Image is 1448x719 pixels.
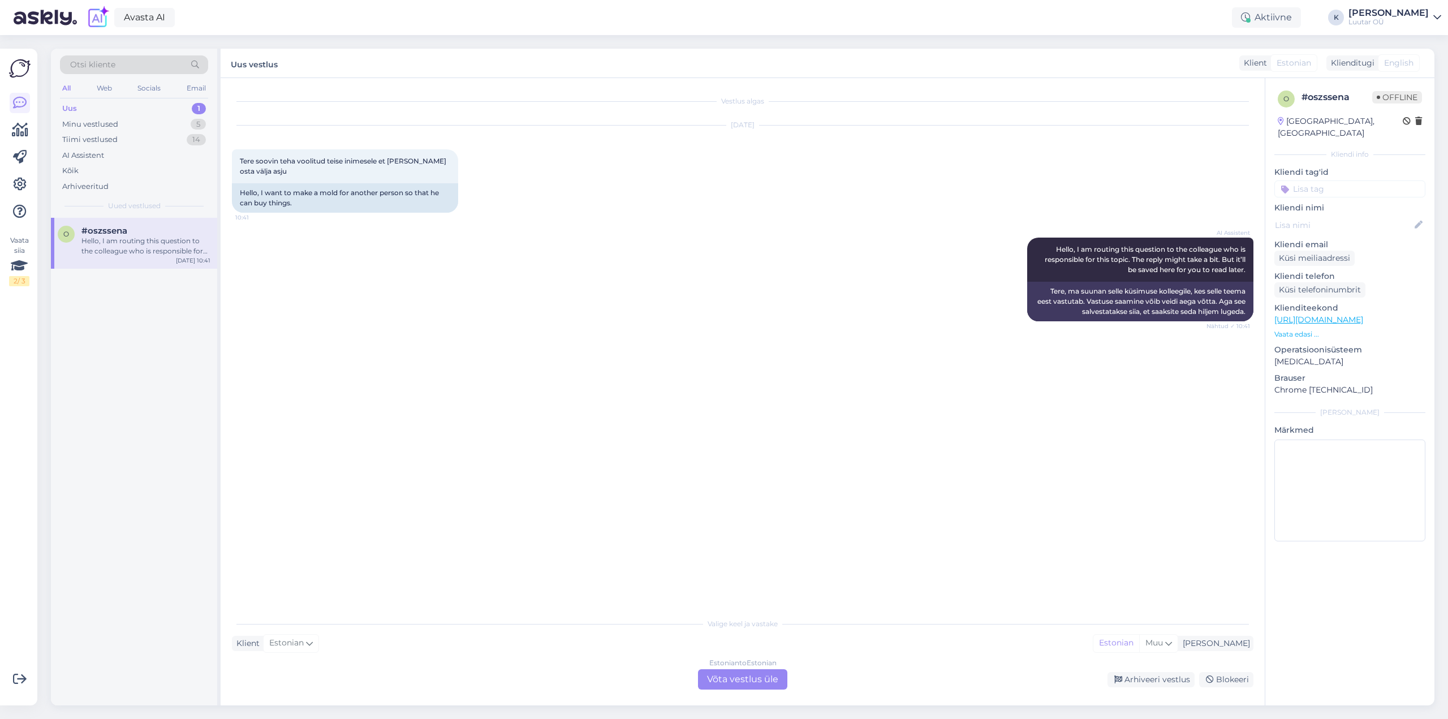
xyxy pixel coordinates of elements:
[235,213,278,222] span: 10:41
[1274,239,1425,251] p: Kliendi email
[1199,672,1253,687] div: Blokeeri
[62,119,118,130] div: Minu vestlused
[232,183,458,213] div: Hello, I want to make a mold for another person so that he can buy things.
[1348,8,1429,18] div: [PERSON_NAME]
[1283,94,1289,103] span: o
[1348,18,1429,27] div: Luutar OÜ
[1027,282,1253,321] div: Tere, ma suunan selle küsimuse kolleegile, kes selle teema eest vastutab. Vastuse saamine võib ve...
[1093,635,1139,652] div: Estonian
[63,230,69,238] span: o
[1274,166,1425,178] p: Kliendi tag'id
[709,658,777,668] div: Estonian to Estonian
[1274,270,1425,282] p: Kliendi telefon
[1275,219,1412,231] input: Lisa nimi
[1274,302,1425,314] p: Klienditeekond
[81,226,127,236] span: #oszssena
[1372,91,1422,104] span: Offline
[1274,251,1355,266] div: Küsi meiliaadressi
[231,55,278,71] label: Uus vestlus
[114,8,175,27] a: Avasta AI
[1107,672,1195,687] div: Arhiveeri vestlus
[1278,115,1403,139] div: [GEOGRAPHIC_DATA], [GEOGRAPHIC_DATA]
[62,165,79,176] div: Kõik
[62,134,118,145] div: Tiimi vestlused
[1045,245,1247,274] span: Hello, I am routing this question to the colleague who is responsible for this topic. The reply m...
[191,119,206,130] div: 5
[176,256,210,265] div: [DATE] 10:41
[62,103,77,114] div: Uus
[9,276,29,286] div: 2 / 3
[232,619,1253,629] div: Valige keel ja vastake
[1274,344,1425,356] p: Operatsioonisüsteem
[81,236,210,256] div: Hello, I am routing this question to the colleague who is responsible for this topic. The reply m...
[1274,407,1425,417] div: [PERSON_NAME]
[187,134,206,145] div: 14
[1274,180,1425,197] input: Lisa tag
[1328,10,1344,25] div: K
[698,669,787,690] div: Võta vestlus üle
[94,81,114,96] div: Web
[1274,202,1425,214] p: Kliendi nimi
[1274,372,1425,384] p: Brauser
[86,6,110,29] img: explore-ai
[240,157,448,175] span: Tere soovin teha voolitud teise inimesele et [PERSON_NAME] osta välja asju
[60,81,73,96] div: All
[70,59,115,71] span: Otsi kliente
[1232,7,1301,28] div: Aktiivne
[1348,8,1441,27] a: [PERSON_NAME]Luutar OÜ
[1239,57,1267,69] div: Klient
[232,120,1253,130] div: [DATE]
[192,103,206,114] div: 1
[1274,424,1425,436] p: Märkmed
[232,638,260,649] div: Klient
[1274,384,1425,396] p: Chrome [TECHNICAL_ID]
[1206,322,1250,330] span: Nähtud ✓ 10:41
[1274,356,1425,368] p: [MEDICAL_DATA]
[135,81,163,96] div: Socials
[108,201,161,211] span: Uued vestlused
[62,150,104,161] div: AI Assistent
[62,181,109,192] div: Arhiveeritud
[1277,57,1311,69] span: Estonian
[1178,638,1250,649] div: [PERSON_NAME]
[1274,282,1365,298] div: Küsi telefoninumbrit
[232,96,1253,106] div: Vestlus algas
[9,235,29,286] div: Vaata siia
[1274,329,1425,339] p: Vaata edasi ...
[1208,229,1250,237] span: AI Assistent
[1302,91,1372,104] div: # oszssena
[269,637,304,649] span: Estonian
[9,58,31,79] img: Askly Logo
[1145,638,1163,648] span: Muu
[184,81,208,96] div: Email
[1274,315,1363,325] a: [URL][DOMAIN_NAME]
[1274,149,1425,160] div: Kliendi info
[1384,57,1413,69] span: English
[1326,57,1374,69] div: Klienditugi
